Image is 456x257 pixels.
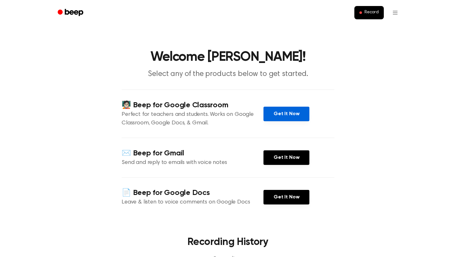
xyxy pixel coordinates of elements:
span: Record [364,10,379,16]
p: Leave & listen to voice comments on Google Docs [122,198,263,207]
h4: 📄 Beep for Google Docs [122,188,263,198]
a: Get It Now [263,150,309,165]
h1: Welcome [PERSON_NAME]! [66,51,390,64]
a: Get It Now [263,190,309,204]
button: Open menu [388,5,403,20]
a: Get It Now [263,107,309,121]
h3: Recording History [132,235,324,250]
button: Record [354,6,384,19]
h4: 🧑🏻‍🏫 Beep for Google Classroom [122,100,263,110]
h4: ✉️ Beep for Gmail [122,148,263,159]
p: Select any of the products below to get started. [106,69,350,79]
p: Perfect for teachers and students. Works on Google Classroom, Google Docs, & Gmail. [122,110,263,128]
a: Beep [53,7,89,19]
p: Send and reply to emails with voice notes [122,159,263,167]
